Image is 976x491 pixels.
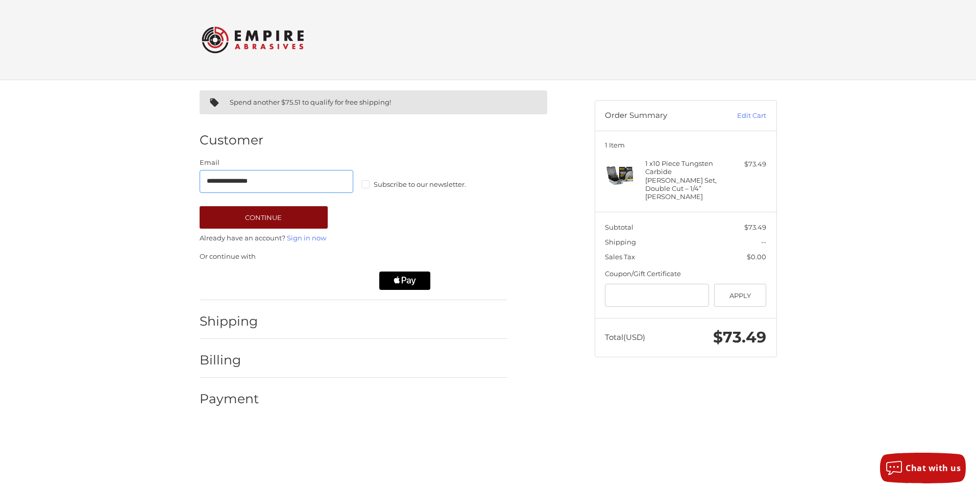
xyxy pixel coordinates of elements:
[200,233,507,243] p: Already have an account?
[645,159,723,201] h4: 1 x 10 Piece Tungsten Carbide [PERSON_NAME] Set, Double Cut – 1/4” [PERSON_NAME]
[605,253,635,261] span: Sales Tax
[714,284,767,307] button: Apply
[200,352,259,368] h2: Billing
[287,234,326,242] a: Sign in now
[230,98,391,106] span: Spend another $75.51 to qualify for free shipping!
[605,141,766,149] h3: 1 Item
[726,159,766,169] div: $73.49
[196,272,278,290] iframe: PayPal-paypal
[605,332,645,342] span: Total (USD)
[200,132,263,148] h2: Customer
[200,158,354,168] label: Email
[605,284,709,307] input: Gift Certificate or Coupon Code
[202,20,304,60] img: Empire Abrasives
[744,223,766,231] span: $73.49
[605,238,636,246] span: Shipping
[200,313,259,329] h2: Shipping
[880,453,966,483] button: Chat with us
[200,252,507,262] p: Or continue with
[605,269,766,279] div: Coupon/Gift Certificate
[761,238,766,246] span: --
[200,391,259,407] h2: Payment
[605,111,715,121] h3: Order Summary
[605,223,633,231] span: Subtotal
[906,462,961,474] span: Chat with us
[715,111,766,121] a: Edit Cart
[200,206,328,229] button: Continue
[713,328,766,347] span: $73.49
[374,180,466,188] span: Subscribe to our newsletter.
[747,253,766,261] span: $0.00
